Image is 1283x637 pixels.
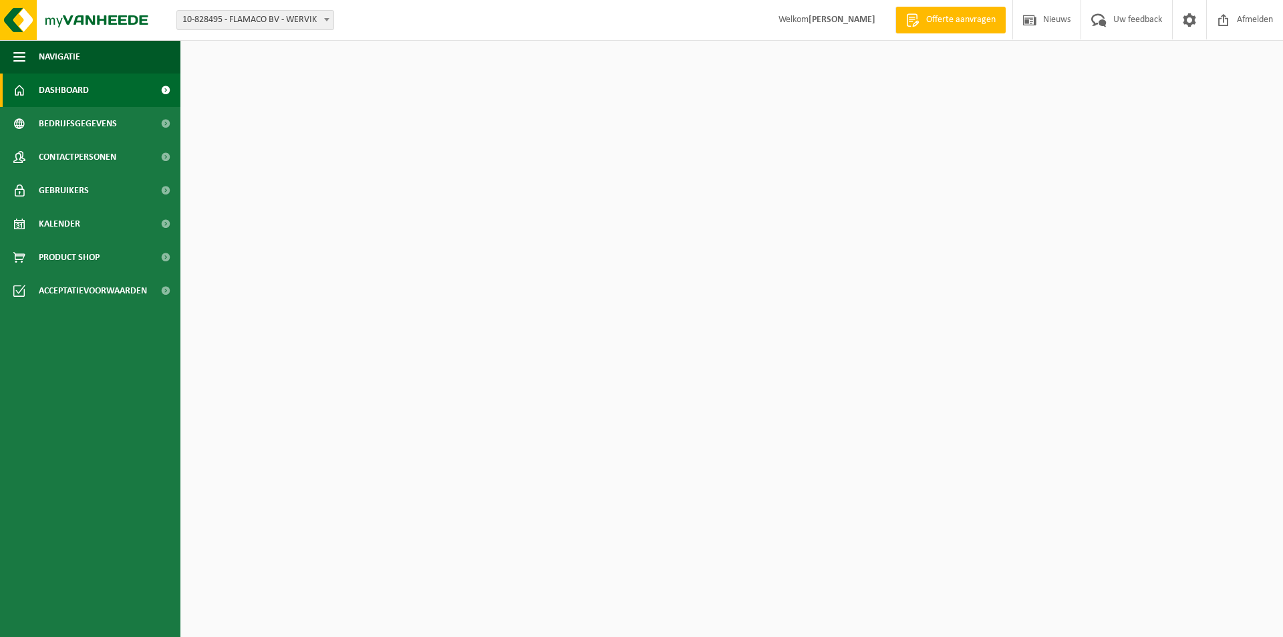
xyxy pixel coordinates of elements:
span: Product Shop [39,241,100,274]
span: 10-828495 - FLAMACO BV - WERVIK [176,10,334,30]
strong: [PERSON_NAME] [809,15,875,25]
span: Kalender [39,207,80,241]
span: Gebruikers [39,174,89,207]
span: Contactpersonen [39,140,116,174]
a: Offerte aanvragen [895,7,1006,33]
span: Dashboard [39,74,89,107]
span: Navigatie [39,40,80,74]
span: 10-828495 - FLAMACO BV - WERVIK [177,11,333,29]
span: Acceptatievoorwaarden [39,274,147,307]
span: Offerte aanvragen [923,13,999,27]
span: Bedrijfsgegevens [39,107,117,140]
